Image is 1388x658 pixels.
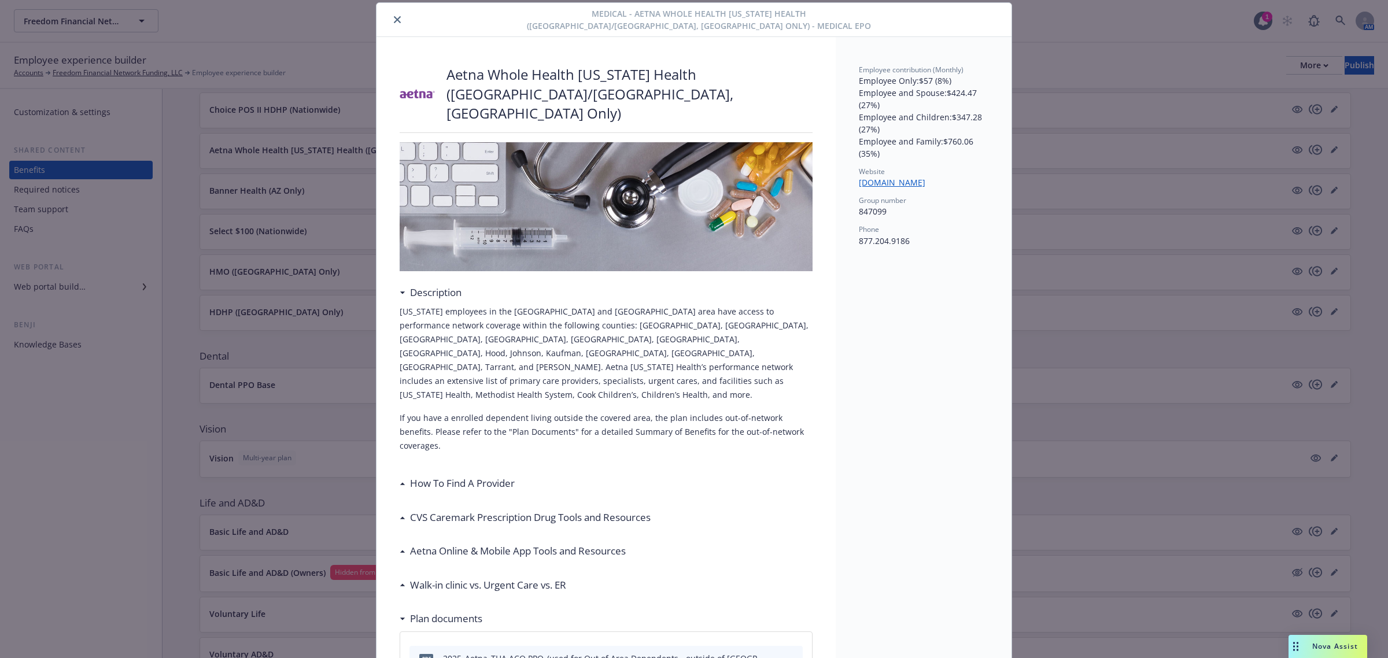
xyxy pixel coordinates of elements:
p: Employee and Family : $760.06 (35%) [859,135,988,160]
div: Description [400,285,462,300]
span: Medical - Aetna Whole Health [US_STATE] Health ([GEOGRAPHIC_DATA]/[GEOGRAPHIC_DATA], [GEOGRAPHIC_... [511,8,886,32]
p: Employee and Children : $347.28 (27%) [859,111,988,135]
a: [DOMAIN_NAME] [859,177,935,188]
h3: Aetna Online & Mobile App Tools and Resources [410,544,626,559]
button: Nova Assist [1289,635,1367,658]
p: [US_STATE] employees in the [GEOGRAPHIC_DATA] and [GEOGRAPHIC_DATA] area have access to performan... [400,305,813,402]
div: Plan documents [400,611,482,626]
h3: CVS Caremark Prescription Drug Tools and Resources [410,510,651,525]
div: How To Find A Provider [400,476,515,491]
h3: Description [410,285,462,300]
h3: Plan documents [410,611,482,626]
div: Drag to move [1289,635,1303,658]
div: Walk-in clinic vs. Urgent Care vs. ER [400,578,566,593]
p: Employee and Spouse : $424.47 (27%) [859,87,988,111]
p: 847099 [859,205,988,217]
div: CVS Caremark Prescription Drug Tools and Resources [400,510,651,525]
div: Aetna Online & Mobile App Tools and Resources [400,544,626,559]
h3: Walk-in clinic vs. Urgent Care vs. ER [410,578,566,593]
img: Aetna Inc [400,76,435,111]
span: Employee contribution (Monthly) [859,65,964,75]
p: Employee Only : $57 (8%) [859,75,988,87]
img: banner [400,142,813,271]
span: Website [859,167,885,176]
p: If you have a enrolled dependent living outside the covered area, the plan includes out-of-networ... [400,411,813,453]
span: Nova Assist [1312,641,1358,651]
span: Phone [859,224,879,234]
span: Group number [859,195,906,205]
p: 877.204.9186 [859,235,988,247]
p: Aetna Whole Health [US_STATE] Health ([GEOGRAPHIC_DATA]/[GEOGRAPHIC_DATA], [GEOGRAPHIC_DATA] Only) [446,65,813,123]
h3: How To Find A Provider [410,476,515,491]
button: close [390,13,404,27]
